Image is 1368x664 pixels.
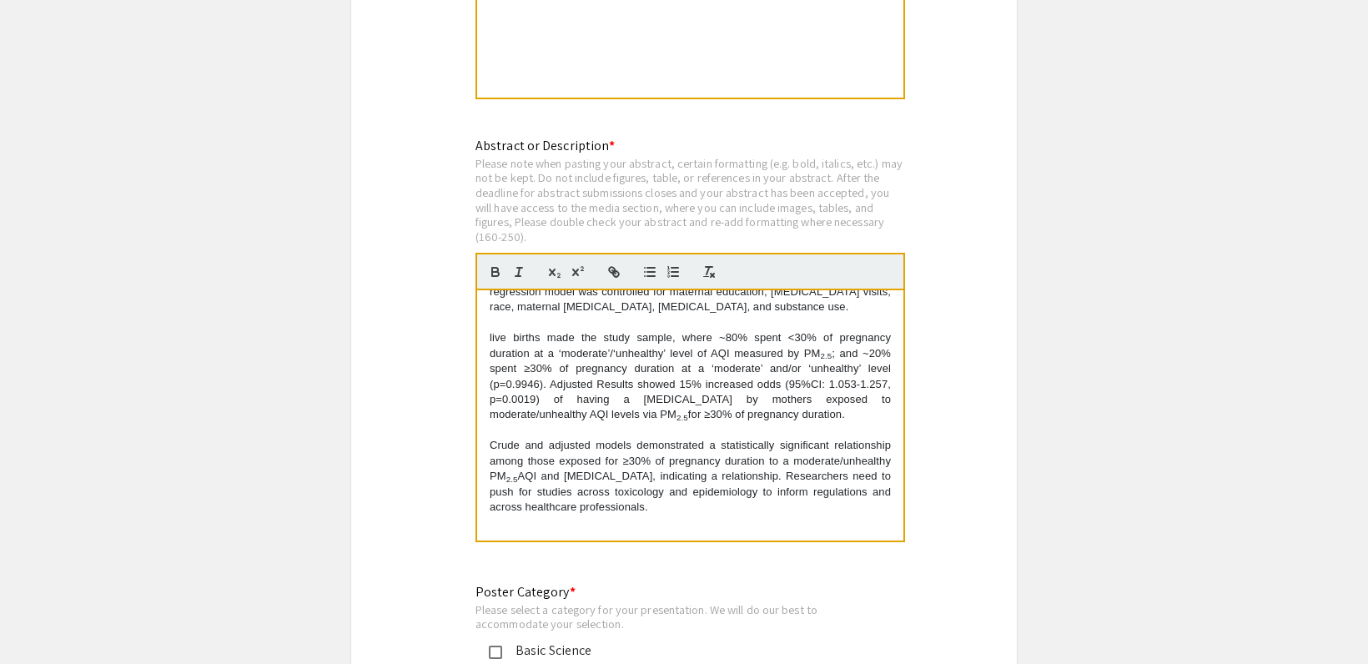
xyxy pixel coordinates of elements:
[475,602,866,631] div: Please select a category for your presentation. We will do our best to accommodate your selection.
[502,641,852,661] div: Basic Science
[506,475,518,484] sub: 2.5
[475,583,576,601] mat-label: Poster Category
[820,351,832,360] sub: 2.5
[490,438,891,515] p: Crude and adjusted models demonstrated a statistically significant relationship among those expos...
[475,137,615,154] mat-label: Abstract or Description
[13,589,71,651] iframe: Chat
[676,413,688,422] sub: 2.5
[475,156,905,244] div: Please note when pasting your abstract, certain formatting (e.g. bold, italics, etc.) may not be ...
[490,330,891,423] p: live births made the study sample, where ~80% spent <30% of pregnancy duration at a ‘moderate’/‘u...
